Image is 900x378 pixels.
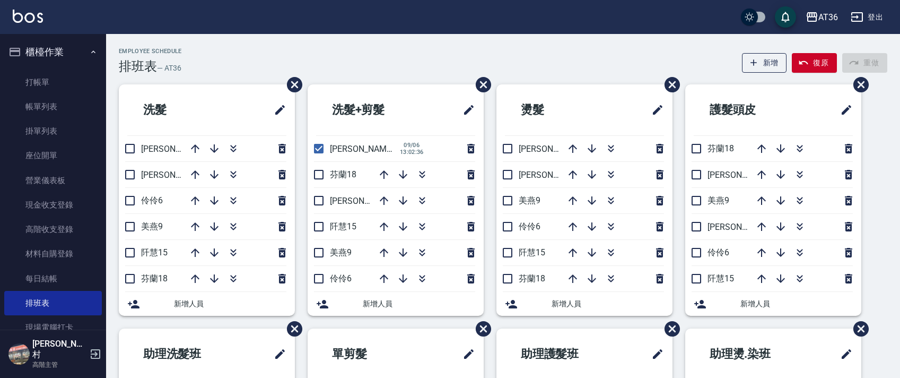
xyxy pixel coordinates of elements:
span: 刪除班表 [845,69,870,100]
a: 打帳單 [4,70,102,94]
h6: — AT36 [157,63,181,74]
div: 新增人員 [119,292,295,316]
span: 阡慧15 [519,247,545,257]
button: save [775,6,796,28]
span: 芬蘭18 [519,273,545,283]
span: 美燕9 [707,195,729,205]
span: 13:02:36 [400,149,424,156]
span: 刪除班表 [468,313,493,345]
span: 刪除班表 [657,313,681,345]
span: [PERSON_NAME]16 [707,222,781,232]
span: 芬蘭18 [707,143,734,153]
span: 伶伶6 [707,247,729,257]
div: 新增人員 [685,292,861,316]
h2: 燙髮 [505,91,602,129]
span: [PERSON_NAME]11 [707,170,781,180]
h2: 洗髮 [127,91,225,129]
button: 新增 [742,53,787,73]
span: 刪除班表 [279,313,304,345]
span: [PERSON_NAME]16 [519,170,592,180]
h2: 助理燙.染班 [694,335,810,373]
span: 阡慧15 [141,247,168,257]
span: 芬蘭18 [141,273,168,283]
div: AT36 [818,11,838,24]
span: 伶伶6 [141,195,163,205]
span: 修改班表的標題 [267,97,286,123]
h2: 護髮頭皮 [694,91,803,129]
span: 刪除班表 [845,313,870,345]
button: 櫃檯作業 [4,38,102,66]
span: 修改班表的標題 [267,341,286,367]
span: [PERSON_NAME]16 [330,196,403,206]
span: 修改班表的標題 [456,341,475,367]
span: 阡慧15 [330,221,356,231]
span: 美燕9 [141,221,163,231]
button: 登出 [846,7,887,27]
span: 新增人員 [363,298,475,310]
p: 高階主管 [32,360,86,370]
h5: [PERSON_NAME]村 [32,339,86,360]
span: 伶伶6 [330,273,352,283]
span: 刪除班表 [279,69,304,100]
span: [PERSON_NAME]11 [330,144,403,154]
a: 營業儀表板 [4,168,102,193]
span: 修改班表的標題 [834,341,853,367]
span: [PERSON_NAME]16 [141,170,214,180]
h2: Employee Schedule [119,48,182,55]
span: 新增人員 [740,298,853,310]
div: 新增人員 [308,292,484,316]
div: 新增人員 [496,292,672,316]
span: 修改班表的標題 [834,97,853,123]
span: 新增人員 [174,298,286,310]
a: 排班表 [4,291,102,315]
span: 09/06 [400,142,424,149]
a: 高階收支登錄 [4,217,102,242]
a: 帳單列表 [4,94,102,119]
a: 每日結帳 [4,267,102,291]
span: 修改班表的標題 [645,341,664,367]
img: Logo [13,10,43,23]
span: 伶伶6 [519,221,540,231]
h3: 排班表 [119,59,157,74]
span: [PERSON_NAME]11 [519,144,592,154]
h2: 助理洗髮班 [127,335,242,373]
span: [PERSON_NAME]11 [141,144,214,154]
span: 阡慧15 [707,273,734,283]
h2: 助理護髮班 [505,335,619,373]
span: 美燕9 [330,247,352,257]
a: 材料自購登錄 [4,242,102,266]
span: 美燕9 [519,195,540,205]
a: 掛單列表 [4,119,102,143]
a: 現金收支登錄 [4,193,102,217]
button: AT36 [801,6,842,28]
a: 現場電腦打卡 [4,315,102,340]
span: 刪除班表 [468,69,493,100]
button: 復原 [792,53,837,73]
span: 芬蘭18 [330,169,356,179]
img: Person [8,343,30,365]
a: 座位開單 [4,143,102,168]
span: 新增人員 [552,298,664,310]
span: 刪除班表 [657,69,681,100]
h2: 單剪髮 [316,335,420,373]
h2: 洗髮+剪髮 [316,91,428,129]
span: 修改班表的標題 [456,97,475,123]
span: 修改班表的標題 [645,97,664,123]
